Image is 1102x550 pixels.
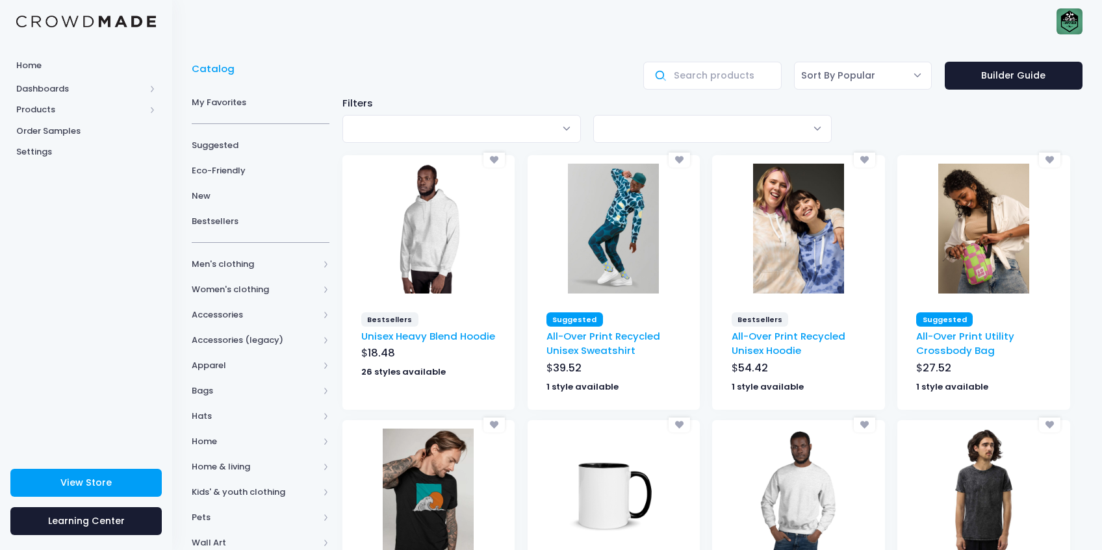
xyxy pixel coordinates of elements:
div: Add to favorites [483,418,505,432]
span: Pets [192,511,318,524]
div: Filters [336,96,1089,110]
a: All-Over Print Recycled Unisex Sweatshirt [546,329,660,357]
span: Wall Art [192,536,318,549]
strong: 1 style available [732,381,804,393]
span: Home [192,435,318,448]
div: $ [546,360,681,379]
span: Suggested [546,312,603,327]
span: View Store [60,476,112,489]
img: User [1057,8,1083,34]
div: $ [361,345,496,364]
span: Suggested [192,139,329,152]
a: Eco-Friendly [192,158,329,183]
a: New [192,183,329,208]
a: Learning Center [10,507,162,535]
span: Eco-Friendly [192,164,329,177]
span: New [192,190,329,203]
span: Women's clothing [192,283,318,296]
a: Builder Guide [945,62,1083,90]
div: Add to favorites [483,153,505,168]
strong: 26 styles available [361,366,446,378]
a: All-Over Print Utility Crossbody Bag [916,329,1014,357]
div: $ [916,360,1051,379]
div: Add to favorites [854,153,875,168]
div: Add to favorites [1039,418,1060,432]
span: My Favorites [192,96,329,109]
span: Apparel [192,359,318,372]
div: Add to favorites [669,418,690,432]
span: Suggested [916,312,973,327]
span: Order Samples [16,125,156,138]
a: Unisex Heavy Blend Hoodie [361,329,495,343]
span: 39.52 [553,360,582,375]
div: $ [732,360,866,379]
img: Logo [16,16,156,28]
span: Accessories [192,308,318,321]
span: Learning Center [48,514,125,527]
span: Kids' & youth clothing [192,486,318,499]
strong: 1 style available [916,381,988,393]
div: Add to favorites [854,418,875,432]
span: Bestsellers [192,215,329,228]
span: Accessories (legacy) [192,334,318,347]
strong: 1 style available [546,381,619,393]
span: Bestsellers [732,312,789,327]
span: Men's clothing [192,258,318,271]
span: Hats [192,410,318,423]
div: Add to favorites [1039,153,1060,168]
a: Suggested [192,132,329,158]
a: Bestsellers [192,208,329,234]
span: Dashboards [16,82,145,95]
a: My Favorites [192,90,329,115]
span: 27.52 [923,360,951,375]
span: 18.48 [368,345,395,360]
span: Bags [192,384,318,397]
span: Home [16,59,156,72]
a: View Store [10,469,162,497]
span: Bestsellers [361,312,418,327]
span: Products [16,103,145,116]
span: 54.42 [738,360,768,375]
input: Search products [643,62,781,90]
a: Catalog [192,62,241,76]
a: All-Over Print Recycled Unisex Hoodie [732,329,845,357]
div: Add to favorites [669,153,690,168]
span: Settings [16,145,156,158]
span: Home & living [192,460,318,473]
